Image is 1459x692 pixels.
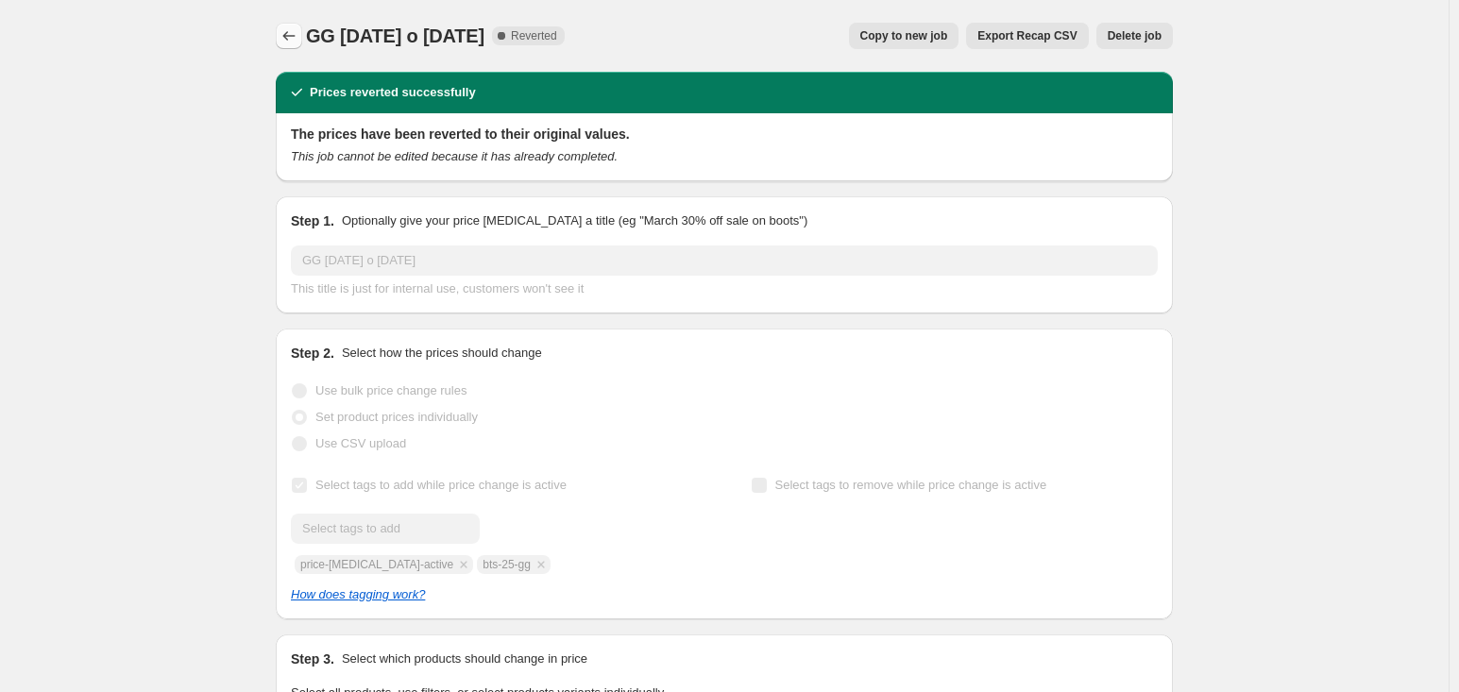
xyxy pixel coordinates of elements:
p: Select how the prices should change [342,344,542,363]
button: Copy to new job [849,23,959,49]
h2: Step 3. [291,650,334,668]
i: This job cannot be edited because it has already completed. [291,149,618,163]
h2: Step 2. [291,344,334,363]
button: Price change jobs [276,23,302,49]
h2: Step 1. [291,211,334,230]
input: Select tags to add [291,514,480,544]
span: Select tags to remove while price change is active [775,478,1047,492]
p: Optionally give your price [MEDICAL_DATA] a title (eg "March 30% off sale on boots") [342,211,807,230]
span: Use bulk price change rules [315,383,467,397]
span: Copy to new job [860,28,948,43]
span: This title is just for internal use, customers won't see it [291,281,584,295]
span: Select tags to add while price change is active [315,478,567,492]
input: 30% off holiday sale [291,245,1158,276]
span: Reverted [511,28,557,43]
a: How does tagging work? [291,587,425,601]
h2: The prices have been reverted to their original values. [291,125,1158,143]
h2: Prices reverted successfully [310,83,476,102]
button: Export Recap CSV [966,23,1088,49]
span: Delete job [1108,28,1162,43]
span: Use CSV upload [315,436,406,450]
p: Select which products should change in price [342,650,587,668]
span: Set product prices individually [315,410,478,424]
span: GG [DATE] o [DATE] [306,25,484,46]
span: Export Recap CSV [977,28,1077,43]
button: Delete job [1096,23,1173,49]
